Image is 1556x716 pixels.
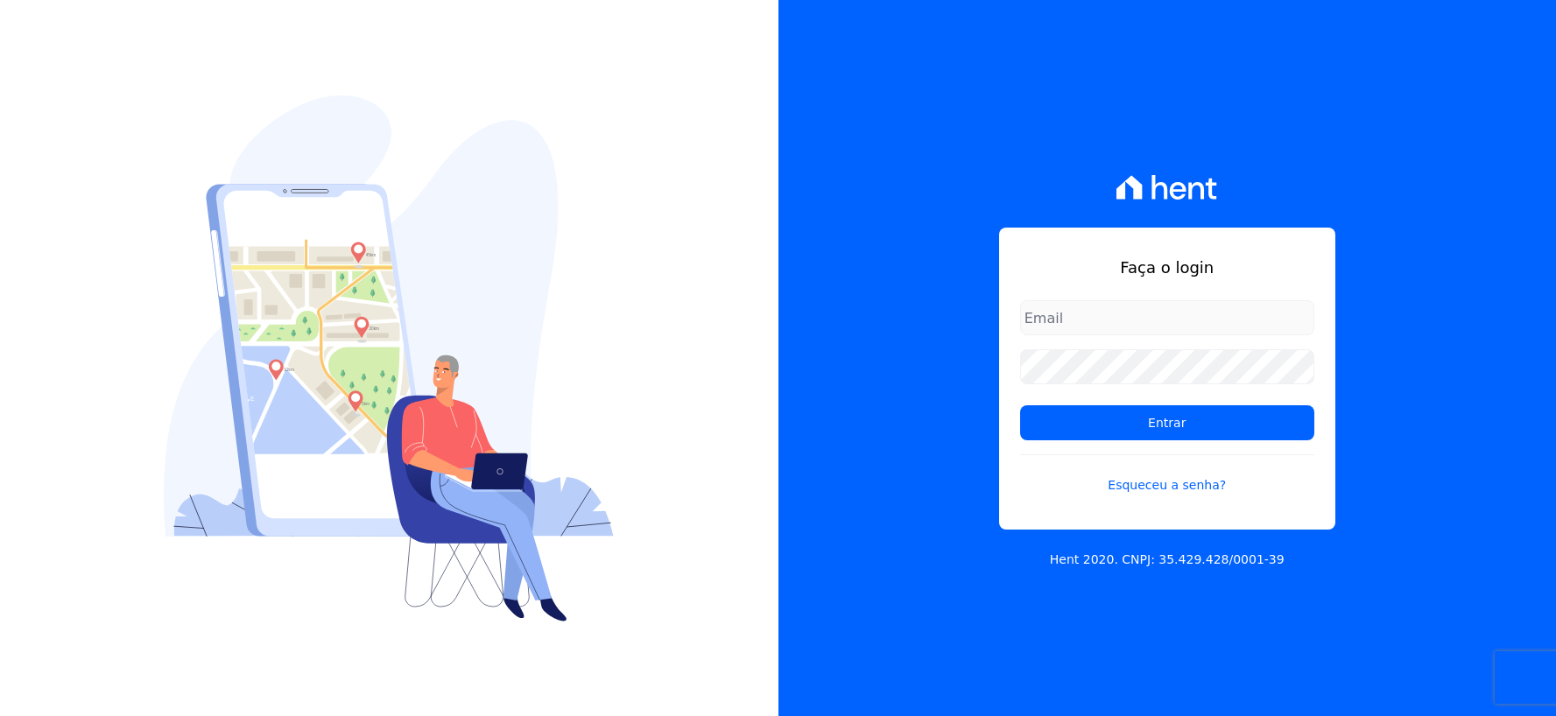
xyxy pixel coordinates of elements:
p: Hent 2020. CNPJ: 35.429.428/0001-39 [1050,551,1285,569]
h1: Faça o login [1020,256,1314,279]
input: Entrar [1020,405,1314,440]
input: Email [1020,300,1314,335]
img: Login [164,95,614,621]
a: Esqueceu a senha? [1020,454,1314,495]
